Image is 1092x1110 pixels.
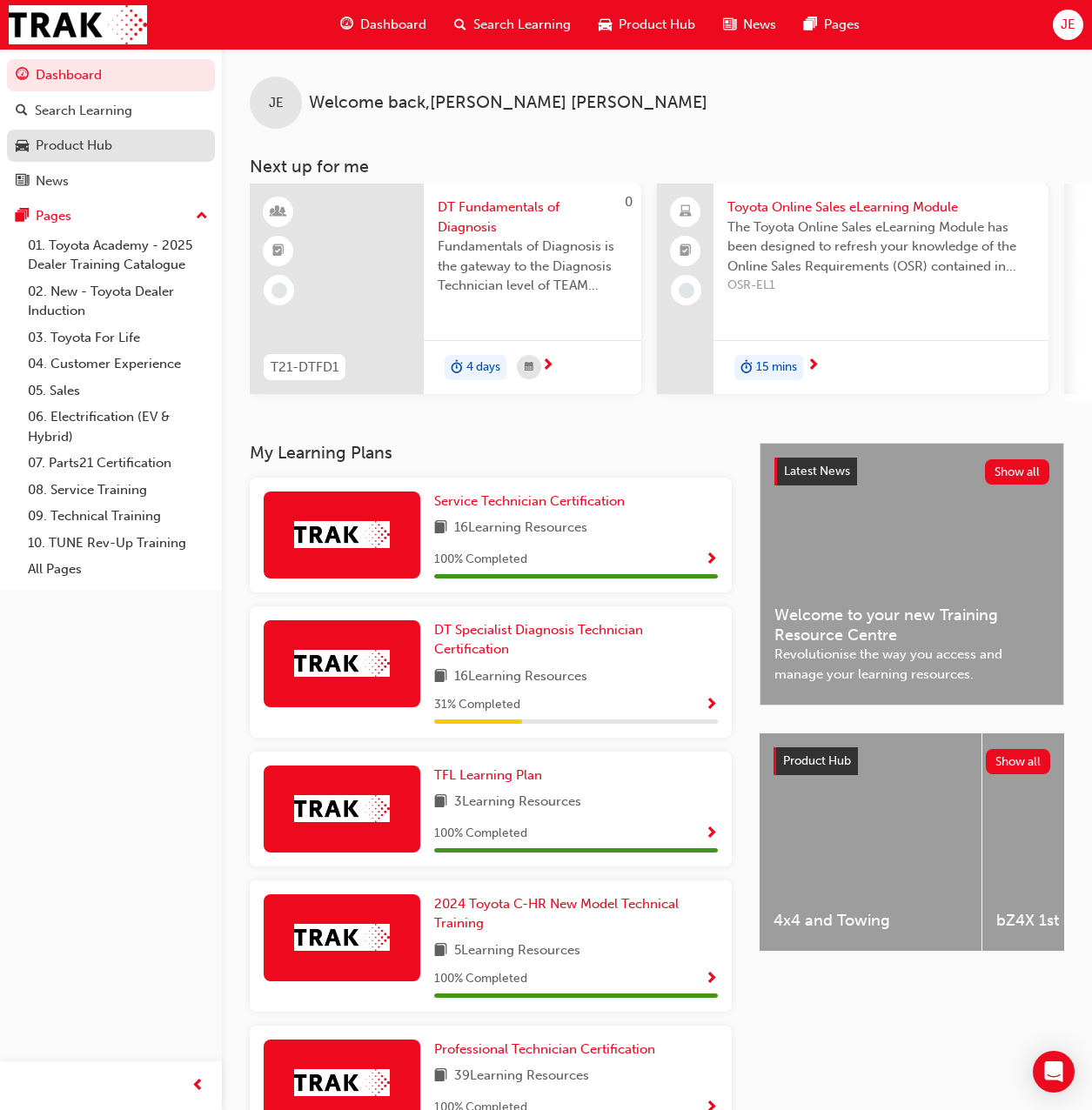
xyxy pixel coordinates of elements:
[21,278,215,324] a: 02. New - Toyota Dealer Induction
[7,200,215,232] button: Pages
[360,15,426,35] span: Dashboard
[454,518,587,539] span: 16 Learning Resources
[309,93,707,113] span: Welcome back , [PERSON_NAME] [PERSON_NAME]
[454,1066,589,1087] span: 39 Learning Resources
[434,894,718,933] a: 2024 Toyota C-HR New Model Technical Training
[7,95,215,127] a: Search Learning
[36,171,69,191] div: News
[783,753,851,768] span: Product Hub
[269,93,284,113] span: JE
[434,792,447,813] span: book-icon
[271,358,338,378] span: T21-DTFD1
[679,283,694,298] span: learningRecordVerb_NONE-icon
[21,530,215,557] a: 10. TUNE Rev-Up Training
[434,896,679,932] span: 2024 Toyota C-HR New Model Technical Training
[454,666,587,688] span: 16 Learning Resources
[434,940,447,962] span: book-icon
[1033,1051,1075,1093] div: Open Intercom Messenger
[985,459,1050,485] button: Show all
[326,7,440,43] a: guage-iconDashboard
[434,620,718,659] a: DT Specialist Diagnosis Technician Certification
[36,206,71,226] div: Pages
[434,666,447,688] span: book-icon
[760,443,1064,705] a: Latest NewsShow allWelcome to your new Training Resource CentreRevolutionise the way you access a...
[680,240,692,263] span: booktick-icon
[774,645,1049,684] span: Revolutionise the way you access and manage your learning resources.
[824,15,860,35] span: Pages
[21,232,215,278] a: 01. Toyota Academy - 2025 Dealer Training Catalogue
[585,7,709,43] a: car-iconProduct Hub
[250,184,641,394] a: 0T21-DTFD1DT Fundamentals of DiagnosisFundamentals of Diagnosis is the gateway to the Diagnosis T...
[740,357,753,379] span: duration-icon
[196,205,208,228] span: up-icon
[16,68,29,84] span: guage-icon
[525,357,533,378] span: calendar-icon
[21,477,215,504] a: 08. Service Training
[7,59,215,91] a: Dashboard
[21,378,215,405] a: 05. Sales
[272,201,285,224] span: learningResourceType_INSTRUCTOR_LED-icon
[9,5,147,44] a: Trak
[434,550,527,570] span: 100 % Completed
[466,358,500,378] span: 4 days
[434,767,542,783] span: TFL Learning Plan
[434,1041,655,1057] span: Professional Technician Certification
[804,14,817,36] span: pages-icon
[784,464,850,478] span: Latest News
[619,15,695,35] span: Product Hub
[191,1075,204,1097] span: prev-icon
[7,130,215,162] a: Product Hub
[454,14,466,36] span: search-icon
[451,357,463,379] span: duration-icon
[743,15,776,35] span: News
[705,698,718,713] span: Show Progress
[294,1069,390,1096] img: Trak
[807,358,820,374] span: next-icon
[7,56,215,200] button: DashboardSearch LearningProduct HubNews
[272,240,285,263] span: booktick-icon
[705,549,718,571] button: Show Progress
[294,521,390,548] img: Trak
[705,552,718,568] span: Show Progress
[625,194,633,210] span: 0
[599,14,612,36] span: car-icon
[438,237,627,296] span: Fundamentals of Diagnosis is the gateway to the Diagnosis Technician level of TEAM Training and s...
[438,197,627,237] span: DT Fundamentals of Diagnosis
[727,276,1035,296] span: OSR-EL1
[1061,15,1075,35] span: JE
[16,209,29,224] span: pages-icon
[271,283,287,298] span: learningRecordVerb_NONE-icon
[21,556,215,583] a: All Pages
[657,184,1048,394] a: Toyota Online Sales eLearning ModuleThe Toyota Online Sales eLearning Module has been designed to...
[790,7,874,43] a: pages-iconPages
[705,968,718,990] button: Show Progress
[35,101,132,121] div: Search Learning
[986,749,1051,774] button: Show all
[16,174,29,190] span: news-icon
[705,823,718,845] button: Show Progress
[774,747,1050,775] a: Product HubShow all
[774,911,968,931] span: 4x4 and Towing
[294,795,390,822] img: Trak
[434,493,625,509] span: Service Technician Certification
[222,157,1092,177] h3: Next up for me
[774,605,1049,645] span: Welcome to your new Training Resource Centre
[434,518,447,539] span: book-icon
[756,358,797,378] span: 15 mins
[434,622,643,658] span: DT Specialist Diagnosis Technician Certification
[1053,10,1083,40] button: JE
[21,404,215,450] a: 06. Electrification (EV & Hybrid)
[723,14,736,36] span: news-icon
[434,969,527,989] span: 100 % Completed
[727,197,1035,217] span: Toyota Online Sales eLearning Module
[434,766,549,786] a: TFL Learning Plan
[709,7,790,43] a: news-iconNews
[454,940,580,962] span: 5 Learning Resources
[774,458,1049,485] a: Latest NewsShow all
[705,694,718,716] button: Show Progress
[294,650,390,677] img: Trak
[21,351,215,378] a: 04. Customer Experience
[705,826,718,842] span: Show Progress
[21,450,215,477] a: 07. Parts21 Certification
